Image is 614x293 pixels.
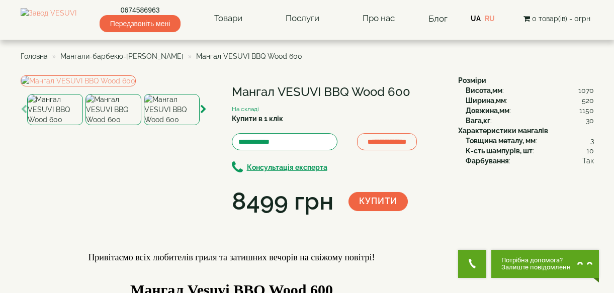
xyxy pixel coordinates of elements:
img: Мангал VESUVI BBQ Wood 600 [21,75,136,86]
b: Фарбування [466,157,509,165]
span: 10 [586,146,594,156]
button: Get Call button [458,250,486,278]
b: Ширина,мм [466,96,506,105]
div: : [466,116,594,126]
div: : [466,146,594,156]
img: Мангал VESUVI BBQ Wood 600 [144,94,200,125]
a: Блог [428,14,448,24]
img: Мангал VESUVI BBQ Wood 600 [27,94,83,125]
div: : [466,95,594,106]
h1: Мангал VESUVI BBQ Wood 600 [232,85,443,99]
button: 0 товар(ів) - 0грн [520,13,593,24]
img: Завод VESUVI [21,8,76,29]
span: Привітаємо всіх любителів гриля та затишних вечорів на свіжому повітрі! [88,252,375,262]
small: На складі [232,106,259,113]
a: RU [485,15,495,23]
b: Характеристики мангалів [458,127,548,135]
div: : [466,136,594,146]
span: Залиште повідомлення [501,264,574,271]
a: 0674586963 [100,5,181,15]
a: Головна [21,52,48,60]
span: 520 [582,95,594,106]
div: 8499 грн [232,184,333,219]
button: Chat button [491,250,599,278]
span: Мангал VESUVI BBQ Wood 600 [196,52,302,60]
span: Потрібна допомога? [501,257,574,264]
div: : [466,106,594,116]
span: 0 товар(ів) - 0грн [532,15,590,23]
div: : [466,85,594,95]
b: Консультація експерта [247,163,327,171]
span: 1070 [578,85,594,95]
span: 30 [586,116,594,126]
b: Розміри [458,76,486,84]
b: Довжина,мм [466,107,509,115]
a: Про нас [353,7,405,30]
a: Товари [204,7,252,30]
button: Купити [348,192,408,211]
b: Вага,кг [466,117,490,125]
b: К-сть шампурів, шт [466,147,533,155]
b: Висота,мм [466,86,502,94]
b: Товщина металу, мм [466,137,536,145]
span: 3 [590,136,594,146]
a: Послуги [276,7,329,30]
span: Передзвоніть мені [100,15,181,32]
div: : [466,156,594,166]
span: 1150 [579,106,594,116]
img: Мангал VESUVI BBQ Wood 600 [85,94,141,125]
a: UA [471,15,481,23]
span: Так [582,156,594,166]
a: Мангали-барбекю-[PERSON_NAME] [60,52,184,60]
label: Купити в 1 клік [232,114,283,124]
